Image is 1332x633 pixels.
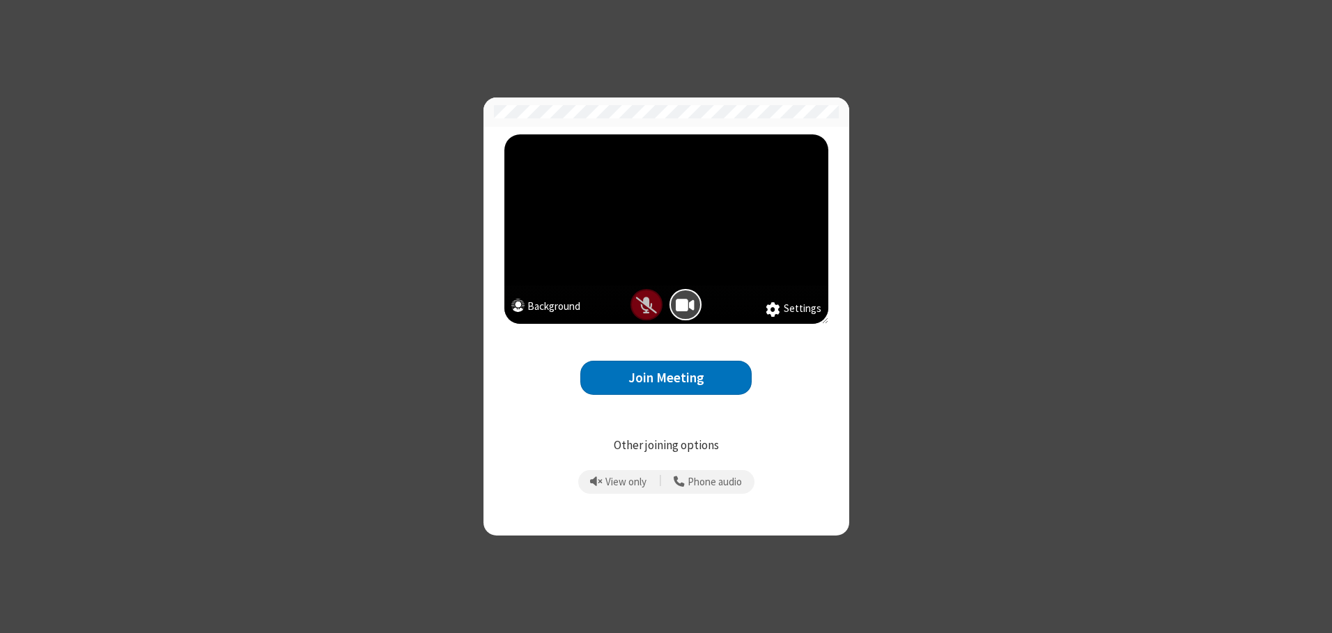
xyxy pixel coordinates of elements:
[766,301,821,318] button: Settings
[585,470,652,494] button: Prevent echo when there is already an active mic and speaker in the room.
[630,289,663,321] button: The moderator has requested you be muted for this meeting.
[511,299,580,318] button: Background
[688,476,742,488] span: Phone audio
[580,361,752,395] button: Join Meeting
[605,476,646,488] span: View only
[669,470,748,494] button: Use your phone for mic and speaker while you view the meeting on this device.
[659,472,662,492] span: |
[669,289,702,321] button: Camera is on
[504,437,828,455] p: Other joining options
